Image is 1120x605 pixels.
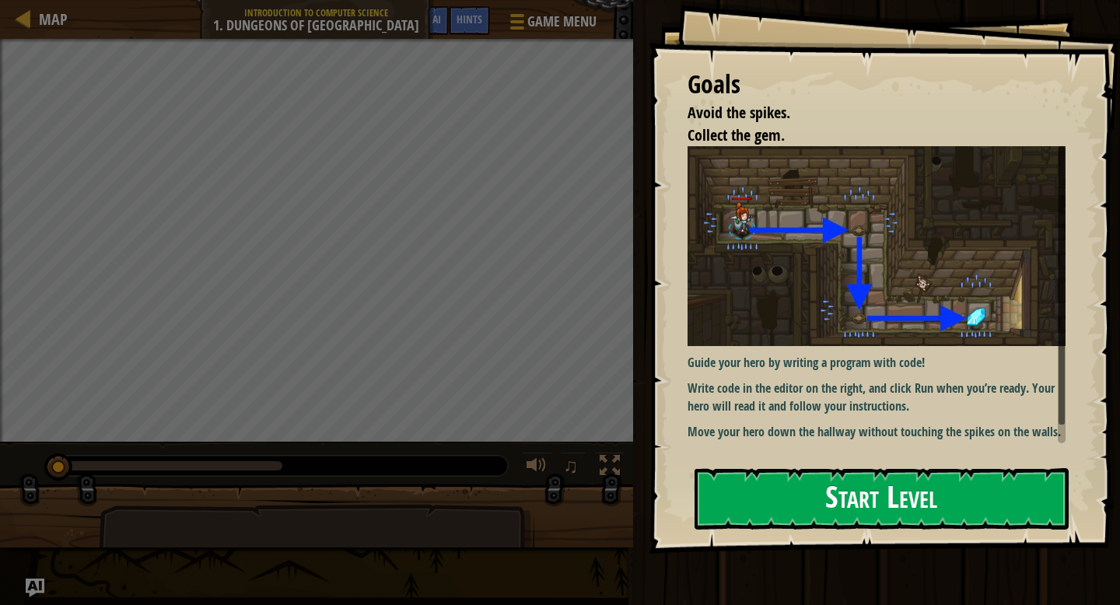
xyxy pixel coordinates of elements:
span: Collect the gem. [688,124,785,145]
li: Avoid the spikes. [668,102,1062,124]
li: Collect the gem. [668,124,1062,147]
button: Ask AI [26,579,44,597]
span: Ask AI [415,12,441,26]
span: Game Menu [527,12,597,32]
img: Dungeons of kithgard [688,146,1077,346]
a: Map [31,9,68,30]
p: Guide your hero by writing a program with code! [688,354,1077,372]
div: Goals [688,67,1066,103]
button: ♫ [560,452,586,484]
button: Adjust volume [521,452,552,484]
p: Move your hero down the hallway without touching the spikes on the walls. [688,423,1077,441]
span: ♫ [563,454,579,477]
button: Toggle fullscreen [594,452,625,484]
button: Game Menu [498,6,606,43]
p: Write code in the editor on the right, and click Run when you’re ready. Your hero will read it an... [688,379,1077,415]
span: Hints [457,12,482,26]
span: Map [39,9,68,30]
button: Ask AI [407,6,449,35]
button: Start Level [695,468,1069,530]
span: Avoid the spikes. [688,102,790,123]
